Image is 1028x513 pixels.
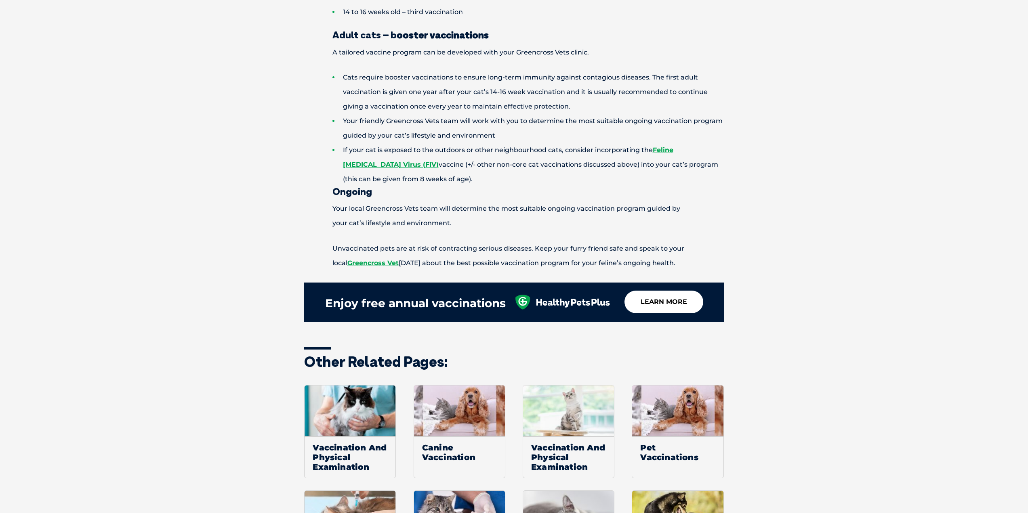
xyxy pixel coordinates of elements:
a: Greencross Vet [347,259,399,267]
h3: Adult cats – b [304,30,724,40]
p: A tailored vaccine program can be developed with your Greencross Vets clinic. [304,45,724,60]
img: healthy-pets-plus.svg [514,295,610,310]
p: Unvaccinated pets are at risk of contracting serious diseases. Keep your furry friend safe and sp... [304,241,724,270]
strong: ooster vaccinations [397,29,489,41]
li: 14 to 16 weeks old – third vaccination [332,5,724,19]
span: Pet Vaccinations [632,436,723,468]
a: Vaccination And Physical Examination [304,385,396,479]
p: Your local Greencross Vets team will determine the most suitable ongoing vaccination program guid... [304,201,724,230]
li: If your cat is exposed to the outdoors or other neighbourhood cats, consider incorporating the va... [332,143,724,186]
li: Cats require booster vaccinations to ensure long-term immunity against contagious diseases. The f... [332,70,724,114]
span: Canine Vaccination [414,436,505,468]
a: Canine Vaccination [414,385,505,479]
a: Pet Vaccinations [632,385,723,479]
span: Vaccination And Physical Examination [523,436,614,478]
div: Enjoy free annual vaccinations [325,291,506,316]
a: learn more [624,291,703,313]
li: Your friendly Greencross Vets team will work with you to determine the most suitable ongoing vacc... [332,114,724,143]
h3: Other related pages: [304,354,724,369]
span: Vaccination And Physical Examination [305,436,395,478]
a: Vaccination And Physical Examination [523,385,614,479]
h3: Ongoing [304,186,724,196]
